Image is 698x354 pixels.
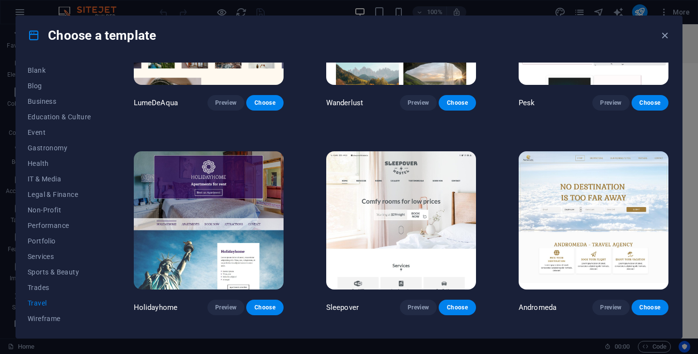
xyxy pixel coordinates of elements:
[28,218,91,233] button: Performance
[134,98,178,108] p: LumeDeAqua
[246,300,283,315] button: Choose
[28,160,91,167] span: Health
[215,99,237,107] span: Preview
[408,99,429,107] span: Preview
[28,311,91,326] button: Wireframe
[134,303,178,312] p: Holidayhome
[28,78,91,94] button: Blog
[326,303,359,312] p: Sleepover
[28,264,91,280] button: Sports & Beauty
[28,175,91,183] span: IT & Media
[28,299,91,307] span: Travel
[326,98,363,108] p: Wanderlust
[28,249,91,264] button: Services
[254,99,275,107] span: Choose
[28,284,91,291] span: Trades
[439,300,476,315] button: Choose
[326,151,476,290] img: Sleepover
[519,151,668,290] img: Andromeda
[28,144,91,152] span: Gastronomy
[28,206,91,214] span: Non-Profit
[28,66,91,74] span: Blank
[632,300,668,315] button: Choose
[446,99,468,107] span: Choose
[207,95,244,111] button: Preview
[400,95,437,111] button: Preview
[28,109,91,125] button: Education & Culture
[600,99,621,107] span: Preview
[28,63,91,78] button: Blank
[28,156,91,171] button: Health
[408,304,429,311] span: Preview
[207,300,244,315] button: Preview
[215,304,237,311] span: Preview
[400,300,437,315] button: Preview
[28,28,156,43] h4: Choose a template
[632,95,668,111] button: Choose
[28,125,91,140] button: Event
[28,191,91,198] span: Legal & Finance
[28,280,91,295] button: Trades
[28,171,91,187] button: IT & Media
[28,82,91,90] span: Blog
[134,151,284,290] img: Holidayhome
[28,268,91,276] span: Sports & Beauty
[439,95,476,111] button: Choose
[28,187,91,202] button: Legal & Finance
[592,300,629,315] button: Preview
[592,95,629,111] button: Preview
[254,304,275,311] span: Choose
[600,304,621,311] span: Preview
[28,222,91,229] span: Performance
[28,202,91,218] button: Non-Profit
[28,140,91,156] button: Gastronomy
[639,304,661,311] span: Choose
[519,303,556,312] p: Andromeda
[28,315,91,322] span: Wireframe
[28,237,91,245] span: Portfolio
[28,97,91,105] span: Business
[639,99,661,107] span: Choose
[28,94,91,109] button: Business
[28,295,91,311] button: Travel
[28,113,91,121] span: Education & Culture
[246,95,283,111] button: Choose
[28,233,91,249] button: Portfolio
[519,98,535,108] p: Pesk
[28,129,91,136] span: Event
[28,253,91,260] span: Services
[446,304,468,311] span: Choose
